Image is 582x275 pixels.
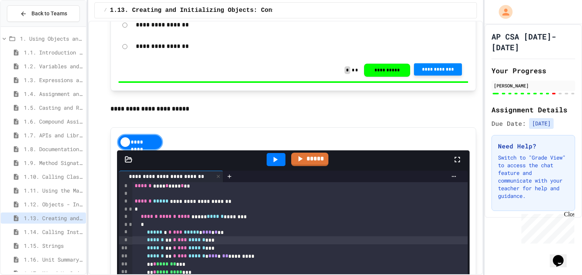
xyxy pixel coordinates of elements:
span: 1.16. Unit Summary 1a (1.1-1.6) [24,255,83,263]
span: / [104,7,107,13]
span: 1.13. Creating and Initializing Objects: Constructors [24,214,83,222]
span: 1.3. Expressions and Output [New] [24,76,83,84]
span: 1.6. Compound Assignment Operators [24,117,83,125]
div: [PERSON_NAME] [494,82,573,89]
h2: Your Progress [491,65,575,76]
span: 1.10. Calling Class Methods [24,173,83,181]
span: Due Date: [491,119,526,128]
h3: Need Help? [498,142,569,151]
div: My Account [491,3,514,21]
span: 1.5. Casting and Ranges of Values [24,104,83,112]
span: 1.13. Creating and Initializing Objects: Constructors [110,6,305,15]
span: 1.7. APIs and Libraries [24,131,83,139]
span: 1.2. Variables and Data Types [24,62,83,70]
span: 1. Using Objects and Methods [20,35,83,43]
span: [DATE] [529,118,554,129]
span: 1.4. Assignment and Input [24,90,83,98]
span: Back to Teams [31,10,67,18]
span: 1.14. Calling Instance Methods [24,228,83,236]
button: Back to Teams [7,5,80,22]
span: 1.8. Documentation with Comments and Preconditions [24,145,83,153]
h2: Assignment Details [491,104,575,115]
span: 1.12. Objects - Instances of Classes [24,200,83,208]
iframe: chat widget [550,244,574,267]
iframe: chat widget [518,211,574,244]
p: Switch to "Grade View" to access the chat feature and communicate with your teacher for help and ... [498,154,569,200]
span: 1.1. Introduction to Algorithms, Programming, and Compilers [24,48,83,56]
span: 1.11. Using the Math Class [24,186,83,194]
div: Chat with us now!Close [3,3,53,49]
h1: AP CSA [DATE]-[DATE] [491,31,575,53]
span: 1.9. Method Signatures [24,159,83,167]
span: 1.15. Strings [24,242,83,250]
